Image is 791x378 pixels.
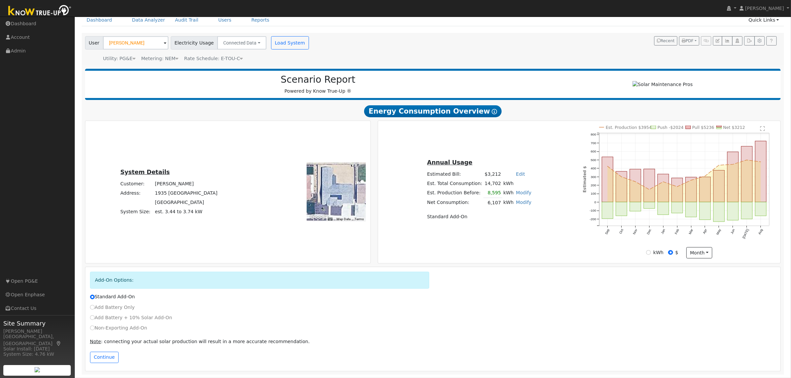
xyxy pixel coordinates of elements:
[154,198,219,207] td: [GEOGRAPHIC_DATA]
[679,36,699,46] button: PDF
[426,188,483,198] td: Est. Production Before:
[483,188,502,198] td: 8,595
[85,36,103,49] span: User
[90,339,310,344] span: : connecting your actual solar production will result in a more accurate recommendation.
[427,159,472,166] u: Annual Usage
[127,14,170,26] a: Data Analyzer
[686,177,697,202] rect: onclick=""
[716,228,722,236] text: May
[90,325,147,331] label: Non-Exporting Add-On
[426,212,533,221] td: Standard Add-On
[742,228,749,239] text: [DATE]
[502,198,515,208] td: kWh
[247,14,274,26] a: Reports
[35,367,40,372] img: retrieve
[619,228,624,235] text: Oct
[654,36,677,46] button: Recent
[56,341,62,346] a: Map
[760,126,765,131] text: 
[328,217,333,222] button: Keyboard shortcuts
[170,14,203,26] a: Audit Trail
[676,185,679,188] circle: onclick=""
[590,217,596,221] text: -200
[154,179,219,188] td: [PERSON_NAME]
[119,179,154,188] td: Customer:
[213,14,237,26] a: Users
[171,36,218,49] span: Electricity Usage
[3,351,71,358] div: System Size: 4.76 kW
[516,190,532,195] a: Modify
[103,55,136,62] div: Utility: PG&E
[217,36,266,49] button: Connected Data
[308,213,330,222] img: Google
[90,315,95,320] input: Add Battery + 10% Solar Add-On
[90,314,172,321] label: Add Battery + 10% Solar Add-On
[700,202,711,220] rect: onclick=""
[605,228,611,235] text: Sep
[675,249,678,256] label: $
[591,175,596,179] text: 300
[745,6,784,11] span: [PERSON_NAME]
[759,160,762,163] circle: onclick=""
[426,179,483,188] td: Est. Total Consumption:
[744,36,754,46] button: Export Interval Data
[704,175,707,177] circle: onclick=""
[90,293,135,300] label: Standard Add-On
[672,202,683,213] rect: onclick=""
[3,333,71,347] div: [GEOGRAPHIC_DATA], [GEOGRAPHIC_DATA]
[426,198,483,208] td: Net Consumption:
[354,217,364,221] a: Terms (opens in new tab)
[426,170,483,179] td: Estimated Bill:
[591,166,596,170] text: 400
[591,183,596,187] text: 200
[620,175,623,178] circle: onclick=""
[714,170,725,202] rect: onclick=""
[616,171,627,202] rect: onclick=""
[602,157,613,202] rect: onclick=""
[492,109,497,114] i: Show Help
[658,125,684,130] text: Push -$2024
[3,319,71,328] span: Site Summary
[3,345,71,352] div: Solar Install: [DATE]
[3,328,71,335] div: [PERSON_NAME]
[758,228,763,235] text: Aug
[630,202,641,211] rect: onclick=""
[483,170,502,179] td: $3,212
[728,152,739,202] rect: onclick=""
[92,74,544,85] h2: Scenario Report
[606,165,609,167] circle: onclick=""
[686,202,697,217] rect: onclick=""
[644,169,655,202] rect: onclick=""
[591,133,596,136] text: 800
[730,228,736,235] text: Jun
[483,179,502,188] td: 14,702
[308,213,330,222] a: Open this area in Google Maps (opens a new window)
[90,305,95,310] input: Add Battery Only
[714,202,725,222] rect: onclick=""
[483,198,502,208] td: 6,107
[713,36,722,46] button: Edit User
[660,228,666,235] text: Jan
[674,228,680,235] text: Feb
[90,352,119,363] button: Continue
[154,188,219,198] td: 1935 [GEOGRAPHIC_DATA]
[630,169,641,202] rect: onclick=""
[582,166,587,193] text: Estimated $
[686,247,713,258] button: month
[516,171,525,177] a: Edit
[728,202,739,220] rect: onclick=""
[688,228,694,235] text: Mar
[155,209,202,214] span: est. 3.44 to 3.74 kW
[766,36,777,46] a: Help Link
[644,202,655,208] rect: onclick=""
[119,188,154,198] td: Address:
[646,228,652,235] text: Dec
[742,146,753,202] rect: onclick=""
[591,141,596,145] text: 700
[591,192,596,195] text: 100
[653,249,663,256] label: kWh
[616,202,627,216] rect: onclick=""
[755,141,767,202] rect: onclick=""
[745,159,748,161] circle: onclick=""
[90,304,135,311] label: Add Battery Only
